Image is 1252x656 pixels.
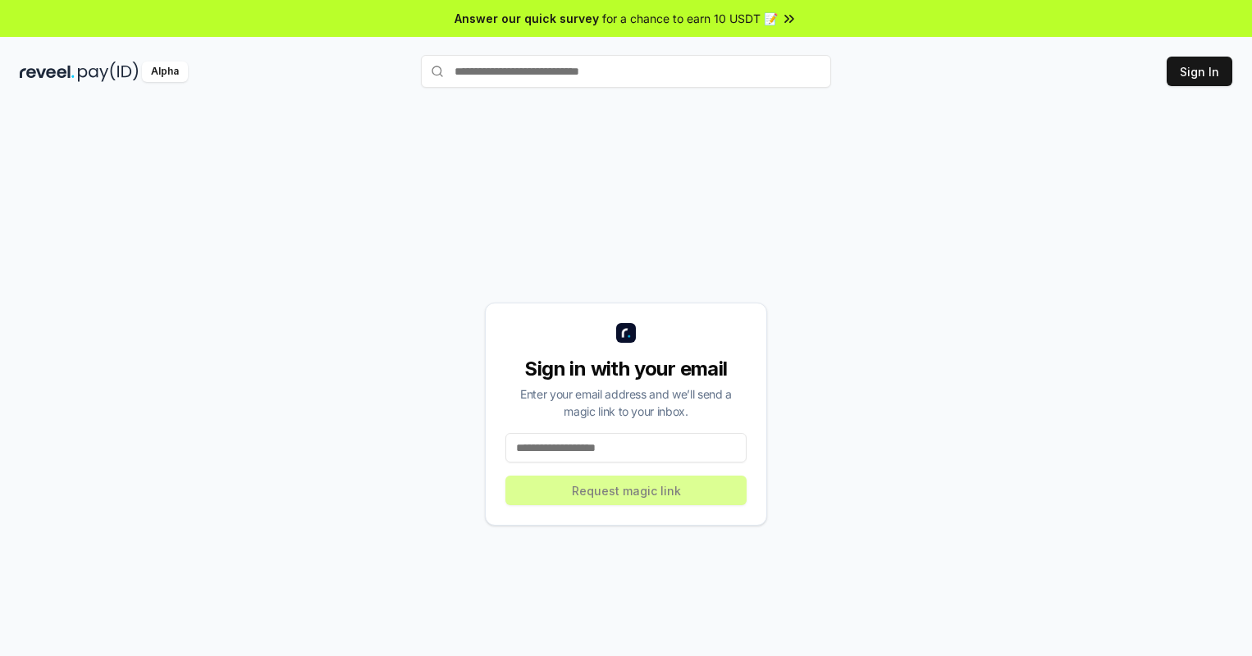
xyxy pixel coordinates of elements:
span: for a chance to earn 10 USDT 📝 [602,10,778,27]
button: Sign In [1167,57,1232,86]
img: reveel_dark [20,61,75,82]
div: Alpha [142,61,188,82]
div: Enter your email address and we’ll send a magic link to your inbox. [505,385,747,420]
img: logo_small [616,323,636,343]
img: pay_id [78,61,139,82]
span: Answer our quick survey [455,10,599,27]
div: Sign in with your email [505,356,747,382]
